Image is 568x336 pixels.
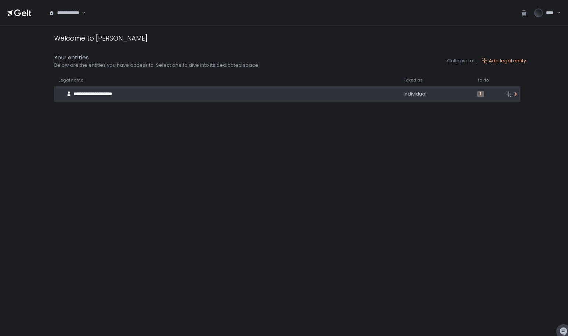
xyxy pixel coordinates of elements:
[54,53,259,62] div: Your entities
[59,77,83,83] span: Legal name
[44,5,86,21] div: Search for option
[404,91,468,97] div: Individual
[477,77,489,83] span: To do
[477,91,484,97] span: 1
[54,62,259,69] div: Below are the entities you have access to. Select one to dive into its dedicated space.
[404,77,423,83] span: Taxed as
[481,58,526,64] button: Add legal entity
[54,33,147,43] div: Welcome to [PERSON_NAME]
[447,58,475,64] button: Collapse all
